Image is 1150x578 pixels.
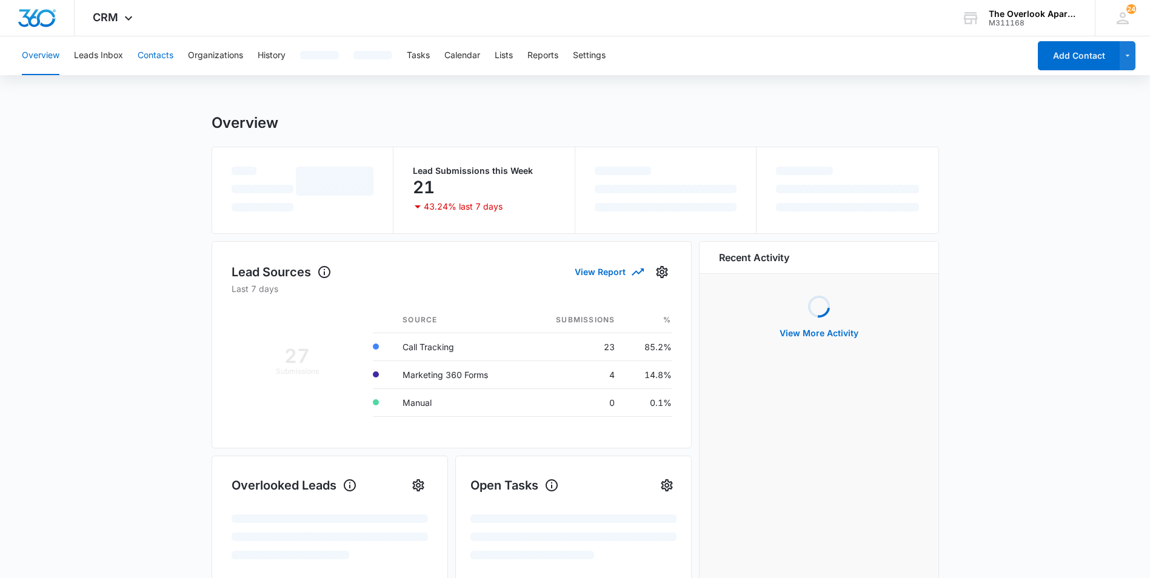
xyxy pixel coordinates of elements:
button: Settings [657,476,677,495]
h6: Recent Activity [719,250,789,265]
div: account name [989,9,1077,19]
td: 0 [526,388,624,416]
button: View Report [575,261,643,282]
td: Marketing 360 Forms [393,360,526,388]
button: Calendar [444,36,480,75]
button: Settings [652,262,672,282]
button: Lists [495,36,513,75]
span: 24 [1126,4,1136,14]
button: View More Activity [767,319,871,348]
button: Add Contact [1038,41,1120,70]
td: 23 [526,333,624,360]
button: Settings [409,476,428,495]
p: Lead Submissions this Week [413,167,555,175]
td: 14.8% [624,360,671,388]
button: History [258,36,286,75]
td: 4 [526,360,624,388]
td: Call Tracking [393,333,526,360]
p: Last 7 days [232,282,672,295]
button: Organizations [188,36,243,75]
h1: Lead Sources [232,263,332,281]
div: notifications count [1126,4,1136,14]
td: Manual [393,388,526,416]
button: Contacts [138,36,173,75]
span: CRM [93,11,118,24]
div: account id [989,19,1077,27]
h1: Open Tasks [470,476,559,494]
p: 43.24% last 7 days [424,202,503,211]
button: Overview [22,36,59,75]
button: Reports [527,36,558,75]
th: Source [393,307,526,333]
th: % [624,307,671,333]
button: Leads Inbox [74,36,123,75]
th: Submissions [526,307,624,333]
td: 0.1% [624,388,671,416]
button: Settings [573,36,606,75]
p: 21 [413,178,435,197]
button: Tasks [407,36,430,75]
td: 85.2% [624,333,671,360]
h1: Overview [212,114,278,132]
h1: Overlooked Leads [232,476,357,494]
